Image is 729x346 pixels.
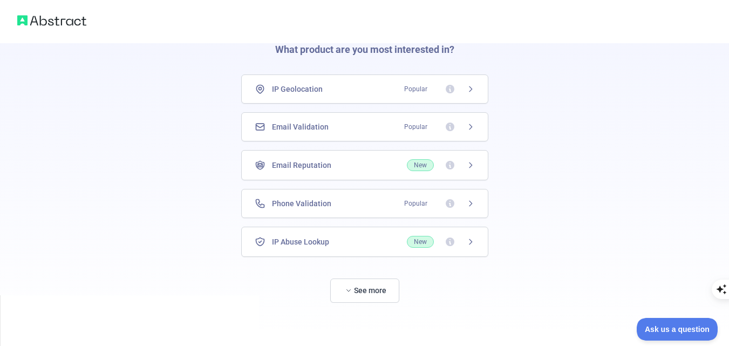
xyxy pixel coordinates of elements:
span: Email Validation [272,121,329,132]
span: Email Reputation [272,160,331,171]
span: New [407,236,434,248]
span: Phone Validation [272,198,331,209]
span: Popular [398,84,434,94]
span: Popular [398,198,434,209]
span: Popular [398,121,434,132]
button: See more [330,279,399,303]
iframe: Toggle Customer Support [637,318,718,341]
span: IP Geolocation [272,84,323,94]
h3: What product are you most interested in? [258,21,472,74]
span: IP Abuse Lookup [272,236,329,247]
img: Abstract logo [17,13,86,28]
span: New [407,159,434,171]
